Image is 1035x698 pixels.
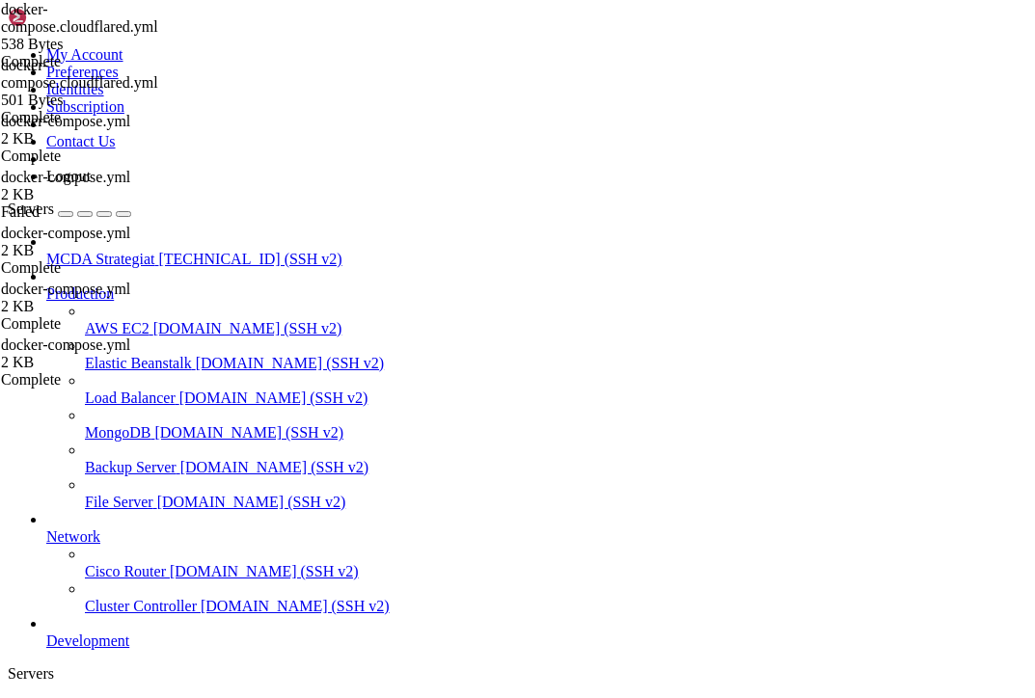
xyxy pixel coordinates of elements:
[1,371,194,389] div: Complete
[1,148,194,165] div: Complete
[1,298,194,315] div: 2 KB
[1,242,194,259] div: 2 KB
[1,225,194,259] span: docker-compose.yml
[1,225,130,241] span: docker-compose.yml
[1,281,130,297] span: docker-compose.yml
[1,259,194,277] div: Complete
[1,169,194,203] span: docker-compose.yml
[1,1,194,53] span: docker-compose.cloudflared.yml
[1,315,194,333] div: Complete
[1,203,194,221] div: Failed
[1,36,194,53] div: 538 Bytes
[1,57,194,109] span: docker-compose.cloudflared.yml
[1,113,194,148] span: docker-compose.yml
[1,130,194,148] div: 2 KB
[1,53,194,70] div: Complete
[1,169,130,185] span: docker-compose.yml
[1,354,194,371] div: 2 KB
[1,1,158,35] span: docker-compose.cloudflared.yml
[1,109,194,126] div: Complete
[1,186,194,203] div: 2 KB
[1,57,158,91] span: docker-compose.cloudflared.yml
[1,92,194,109] div: 501 Bytes
[1,336,130,353] span: docker-compose.yml
[1,281,194,315] span: docker-compose.yml
[1,336,194,371] span: docker-compose.yml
